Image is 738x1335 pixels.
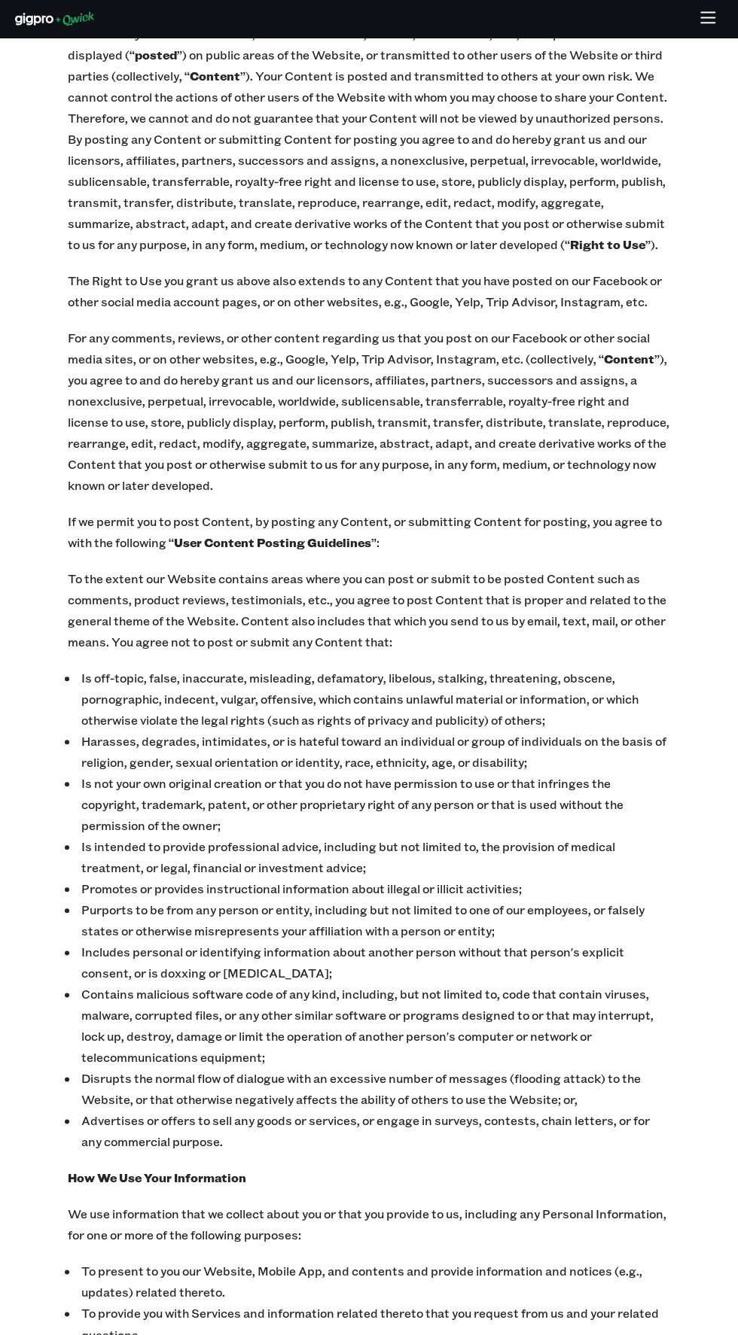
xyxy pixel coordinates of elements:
[81,899,670,941] p: Purports to be from any person or entity, including but not limited to one of our employees, or f...
[81,1068,670,1110] p: Disrupts the normal flow of dialogue with an excessive number of messages (flooding attack) to th...
[190,68,240,84] b: Content
[68,1203,670,1245] p: We use information that we collect about you or that you provide to us, including any Personal In...
[68,23,670,255] p: You also may submit information, such as comments, reviews, testimonials, etc., to be published o...
[81,984,670,1068] p: Contains malicious software code of any kind, including, but not limited to, code that contain vi...
[135,47,177,62] b: posted
[81,1110,670,1152] p: Advertises or offers to sell any goods or services, or engage in surveys, contests, chain letters...
[81,667,670,731] p: Is off-topic, false, inaccurate, misleading, defamatory, libelous, stalking, threatening, obscene...
[604,351,654,366] b: Content
[68,568,670,652] p: To the extent our Website contains areas where you can post or submit to be posted Content such a...
[68,270,670,312] p: The Right to Use you grant us above also extends to any Content that you have posted on our Faceb...
[81,836,670,878] p: Is intended to provide professional advice, including but not limited to, the provision of medica...
[68,1169,246,1185] b: How We Use Your Information
[68,327,670,496] p: For any comments, reviews, or other content regarding us that you post on our Facebook or other s...
[570,236,645,252] b: Right to Use
[81,773,670,836] p: Is not your own original creation or that you do not have permission to use or that infringes the...
[68,511,670,553] p: If we permit you to post Content, by posting any Content, or submitting Content for posting, you ...
[174,534,371,550] b: User Content Posting Guidelines
[81,878,670,899] p: Promotes or provides instructional information about illegal or illicit activities;
[81,731,670,773] p: Harasses, degrades, intimidates, or is hateful toward an individual or group of individuals on th...
[81,941,670,984] p: Includes personal or identifying information about another person without that person's explicit ...
[81,1260,670,1303] p: To present to you our Website, Mobile App, and contents and provide information and notices (e.g....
